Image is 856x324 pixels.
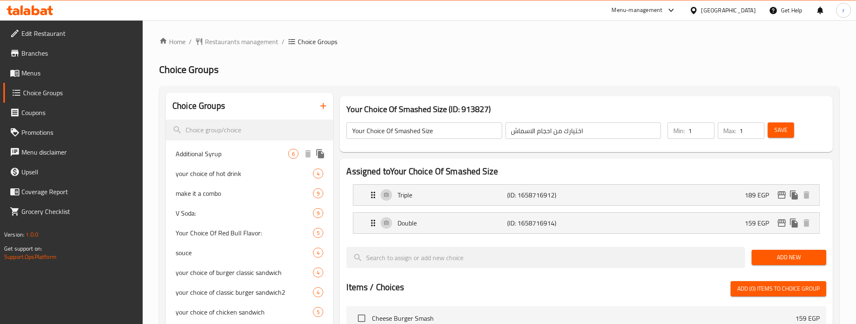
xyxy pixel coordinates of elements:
[745,218,776,228] p: 159 EGP
[313,188,323,198] div: Choices
[795,313,820,323] p: 159 EGP
[3,202,143,221] a: Grocery Checklist
[397,190,507,200] p: Triple
[508,190,581,200] p: (ID: 1658716912)
[774,125,788,135] span: Save
[159,60,219,79] span: Choice Groups
[21,28,136,38] span: Edit Restaurant
[176,169,313,178] span: your choice of hot drink
[758,252,820,263] span: Add New
[21,167,136,177] span: Upsell
[372,313,795,323] span: Cheese Burger Smash
[731,281,826,296] button: Add (0) items to choice group
[166,282,333,302] div: your choice of classic burger sandwich24
[159,37,840,47] nav: breadcrumb
[288,149,299,159] div: Choices
[768,122,794,138] button: Save
[23,88,136,98] span: Choice Groups
[313,209,323,217] span: 9
[745,190,776,200] p: 189 EGP
[3,43,143,63] a: Branches
[26,229,38,240] span: 1.0.0
[176,188,313,198] span: make it a combo
[176,228,313,238] span: Your Choice Of Red Bull Flavor:
[346,181,826,209] li: Expand
[313,169,323,178] div: Choices
[842,6,844,15] span: r
[176,268,313,277] span: your choice of burger classic sandwich
[313,248,323,258] div: Choices
[673,126,685,136] p: Min:
[397,218,507,228] p: Double
[3,182,143,202] a: Coverage Report
[313,190,323,197] span: 9
[159,37,186,47] a: Home
[313,307,323,317] div: Choices
[313,268,323,277] div: Choices
[788,217,800,229] button: duplicate
[313,228,323,238] div: Choices
[3,83,143,103] a: Choice Groups
[724,126,736,136] p: Max:
[21,207,136,216] span: Grocery Checklist
[612,5,663,15] div: Menu-management
[313,308,323,316] span: 5
[166,144,333,164] div: Additional Syrup6deleteduplicate
[701,6,756,15] div: [GEOGRAPHIC_DATA]
[4,229,24,240] span: Version:
[346,209,826,237] li: Expand
[313,208,323,218] div: Choices
[3,122,143,142] a: Promotions
[737,284,820,294] span: Add (0) items to choice group
[313,269,323,277] span: 4
[346,103,826,116] h3: Your Choice Of Smashed Size (ID: 913827)
[166,302,333,322] div: your choice of chicken sandwich5
[752,250,826,265] button: Add New
[166,164,333,183] div: your choice of hot drink4
[800,217,813,229] button: delete
[282,37,285,47] li: /
[313,249,323,257] span: 4
[21,147,136,157] span: Menu disclaimer
[314,148,327,160] button: duplicate
[195,37,278,47] a: Restaurants management
[776,189,788,201] button: edit
[313,289,323,296] span: 4
[776,217,788,229] button: edit
[172,100,225,112] h2: Choice Groups
[166,203,333,223] div: V Soda:9
[508,218,581,228] p: (ID: 1658716914)
[353,185,819,205] div: Expand
[21,48,136,58] span: Branches
[788,189,800,201] button: duplicate
[205,37,278,47] span: Restaurants management
[176,248,313,258] span: souce
[298,37,337,47] span: Choice Groups
[3,103,143,122] a: Coupons
[189,37,192,47] li: /
[3,142,143,162] a: Menu disclaimer
[289,150,298,158] span: 6
[176,287,313,297] span: your choice of classic burger sandwich2
[3,23,143,43] a: Edit Restaurant
[166,223,333,243] div: Your Choice Of Red Bull Flavor:5
[176,307,313,317] span: your choice of chicken sandwich
[346,247,745,268] input: search
[800,189,813,201] button: delete
[176,208,313,218] span: V Soda:
[313,229,323,237] span: 5
[166,263,333,282] div: your choice of burger classic sandwich4
[176,149,288,159] span: Additional Syrup
[346,165,826,178] h2: Assigned to Your Choice Of Smashed Size
[21,68,136,78] span: Menus
[353,213,819,233] div: Expand
[21,187,136,197] span: Coverage Report
[21,108,136,117] span: Coupons
[313,170,323,178] span: 4
[166,183,333,203] div: make it a combo9
[346,281,404,293] h2: Items / Choices
[302,148,314,160] button: delete
[166,243,333,263] div: souce4
[4,251,56,262] a: Support.OpsPlatform
[3,162,143,182] a: Upsell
